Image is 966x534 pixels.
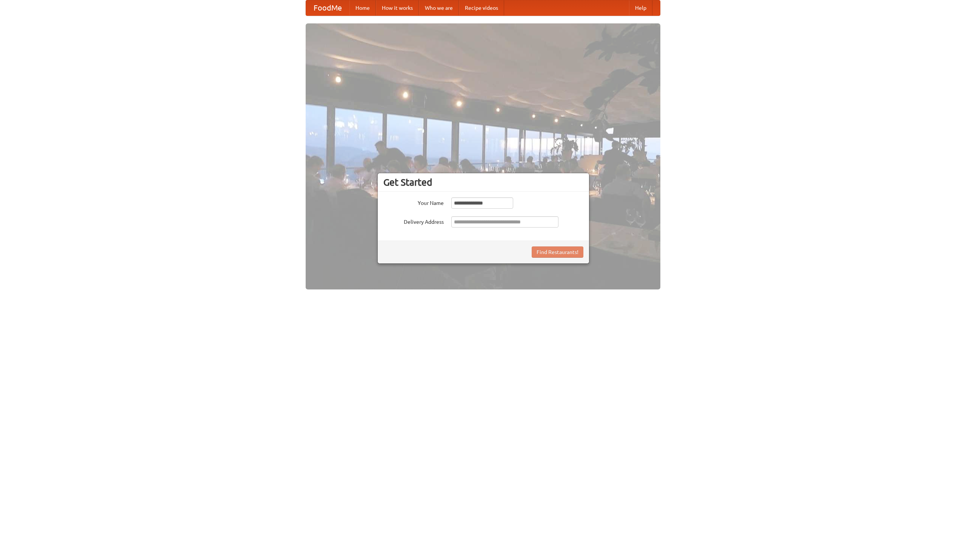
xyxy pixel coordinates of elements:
label: Delivery Address [383,216,444,226]
button: Find Restaurants! [532,246,583,258]
label: Your Name [383,197,444,207]
a: Help [629,0,652,15]
h3: Get Started [383,177,583,188]
a: FoodMe [306,0,349,15]
a: Recipe videos [459,0,504,15]
a: Home [349,0,376,15]
a: Who we are [419,0,459,15]
a: How it works [376,0,419,15]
